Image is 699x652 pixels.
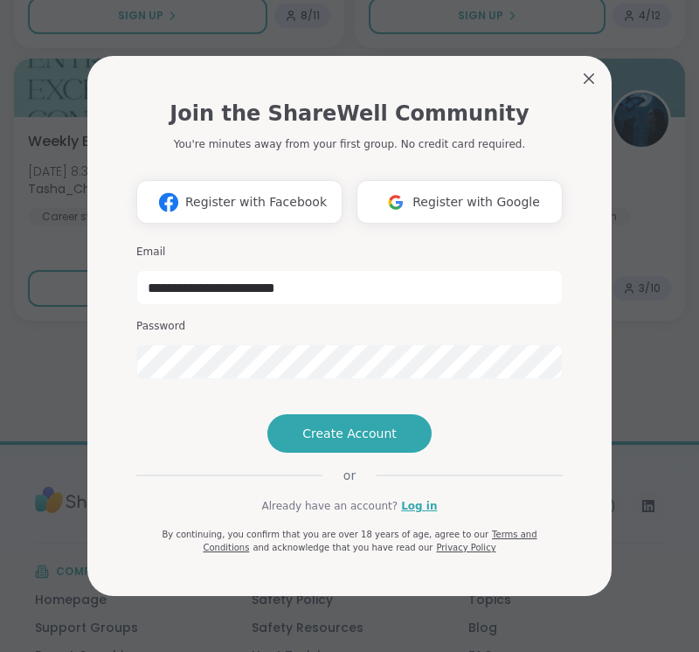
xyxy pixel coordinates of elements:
[412,193,540,212] span: Register with Google
[174,136,525,152] p: You're minutes away from your first group. No credit card required.
[379,186,412,218] img: ShareWell Logomark
[253,543,433,552] span: and acknowledge that you have read our
[401,498,437,514] a: Log in
[322,467,377,484] span: or
[267,414,432,453] button: Create Account
[136,180,343,224] button: Register with Facebook
[356,180,563,224] button: Register with Google
[203,530,536,552] a: Terms and Conditions
[152,186,185,218] img: ShareWell Logomark
[261,498,398,514] span: Already have an account?
[162,530,488,539] span: By continuing, you confirm that you are over 18 years of age, agree to our
[136,245,563,260] h3: Email
[170,98,529,129] h1: Join the ShareWell Community
[185,193,327,212] span: Register with Facebook
[436,543,495,552] a: Privacy Policy
[136,319,563,334] h3: Password
[302,425,397,442] span: Create Account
